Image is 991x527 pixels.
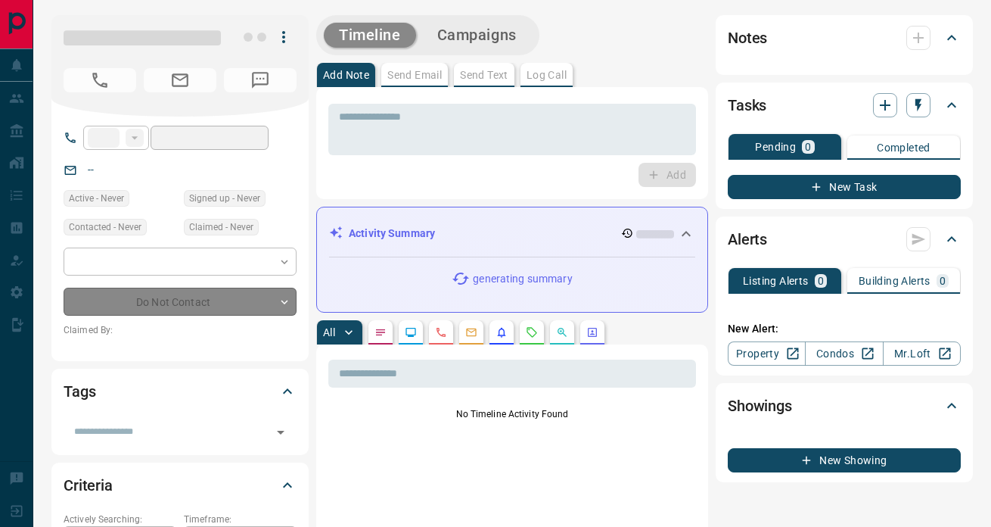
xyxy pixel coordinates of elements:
[728,93,766,117] h2: Tasks
[728,388,961,424] div: Showings
[940,276,946,286] p: 0
[728,227,767,251] h2: Alerts
[728,394,792,418] h2: Showings
[224,68,297,92] span: No Number
[64,379,95,404] h2: Tags
[495,326,508,338] svg: Listing Alerts
[805,142,811,152] p: 0
[270,422,291,443] button: Open
[184,513,297,526] p: Timeframe:
[64,68,136,92] span: No Number
[189,191,260,206] span: Signed up - Never
[743,276,809,286] p: Listing Alerts
[144,68,216,92] span: No Email
[435,326,447,338] svg: Calls
[328,407,696,421] p: No Timeline Activity Found
[64,373,297,410] div: Tags
[69,191,124,206] span: Active - Never
[323,327,335,338] p: All
[323,70,369,80] p: Add Note
[556,326,568,338] svg: Opportunities
[329,220,695,248] div: Activity Summary
[64,473,113,497] h2: Criteria
[728,448,961,472] button: New Showing
[728,87,961,123] div: Tasks
[755,142,796,152] p: Pending
[422,23,532,48] button: Campaigns
[728,221,961,257] div: Alerts
[473,271,572,287] p: generating summary
[728,20,961,56] div: Notes
[88,164,94,176] a: --
[69,220,141,235] span: Contacted - Never
[405,326,417,338] svg: Lead Browsing Activity
[877,142,930,153] p: Completed
[64,467,297,504] div: Criteria
[64,288,297,316] div: Do Not Contact
[805,341,883,366] a: Condos
[465,326,477,338] svg: Emails
[818,276,824,286] p: 0
[586,326,598,338] svg: Agent Actions
[64,323,297,337] p: Claimed By:
[728,341,806,366] a: Property
[728,175,961,199] button: New Task
[728,321,961,337] p: New Alert:
[64,513,176,526] p: Actively Searching:
[859,276,930,286] p: Building Alerts
[883,341,961,366] a: Mr.Loft
[324,23,416,48] button: Timeline
[728,26,767,50] h2: Notes
[349,226,435,242] p: Activity Summary
[374,326,387,338] svg: Notes
[526,326,538,338] svg: Requests
[189,220,253,235] span: Claimed - Never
